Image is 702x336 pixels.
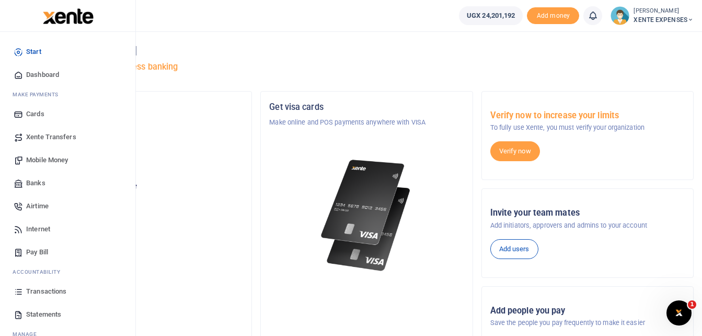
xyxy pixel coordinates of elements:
[467,10,515,21] span: UGX 24,201,192
[26,309,61,320] span: Statements
[8,172,127,195] a: Banks
[49,194,243,205] h5: UGX 24,201,192
[8,126,127,149] a: Xente Transfers
[26,70,59,80] span: Dashboard
[527,7,579,25] span: Add money
[666,300,692,326] iframe: Intercom live chat
[49,181,243,192] p: Your current account balance
[26,247,48,257] span: Pay Bill
[26,201,49,211] span: Airtime
[8,218,127,241] a: Internet
[611,6,694,25] a: profile-user [PERSON_NAME] XENTE EXPENSES
[8,303,127,326] a: Statements
[634,15,694,25] span: XENTE EXPENSES
[26,109,44,119] span: Cards
[455,6,527,25] li: Wallet ballance
[26,47,41,57] span: Start
[490,239,538,259] a: Add users
[8,63,127,86] a: Dashboard
[490,318,685,328] p: Save the people you pay frequently to make it easier
[8,241,127,264] a: Pay Bill
[634,7,694,16] small: [PERSON_NAME]
[26,132,76,142] span: Xente Transfers
[269,117,464,128] p: Make online and POS payments anywhere with VISA
[8,103,127,126] a: Cards
[43,8,94,24] img: logo-large
[8,280,127,303] a: Transactions
[8,40,127,63] a: Start
[40,62,694,72] h5: Welcome to better business banking
[490,141,540,161] a: Verify now
[318,153,415,278] img: xente-_physical_cards.png
[18,91,59,98] span: ake Payments
[20,268,60,276] span: countability
[49,117,243,128] p: XENTE TECH LIMITED
[26,286,66,297] span: Transactions
[26,178,45,188] span: Banks
[490,306,685,316] h5: Add people you pay
[8,195,127,218] a: Airtime
[688,300,696,309] span: 1
[8,86,127,103] li: M
[527,11,579,19] a: Add money
[49,102,243,113] h5: Organization
[49,142,243,153] h5: Account
[490,220,685,231] p: Add initiators, approvers and admins to your account
[269,102,464,113] h5: Get visa cards
[490,122,685,133] p: To fully use Xente, you must verify your organization
[611,6,629,25] img: profile-user
[459,6,523,25] a: UGX 24,201,192
[42,12,94,19] a: logo-small logo-large logo-large
[49,158,243,169] p: XENTE EXPENSES
[490,110,685,121] h5: Verify now to increase your limits
[490,208,685,218] h5: Invite your team mates
[8,149,127,172] a: Mobile Money
[26,155,68,165] span: Mobile Money
[40,45,694,57] h4: Hello [PERSON_NAME]
[527,7,579,25] li: Toup your wallet
[8,264,127,280] li: Ac
[26,224,50,234] span: Internet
